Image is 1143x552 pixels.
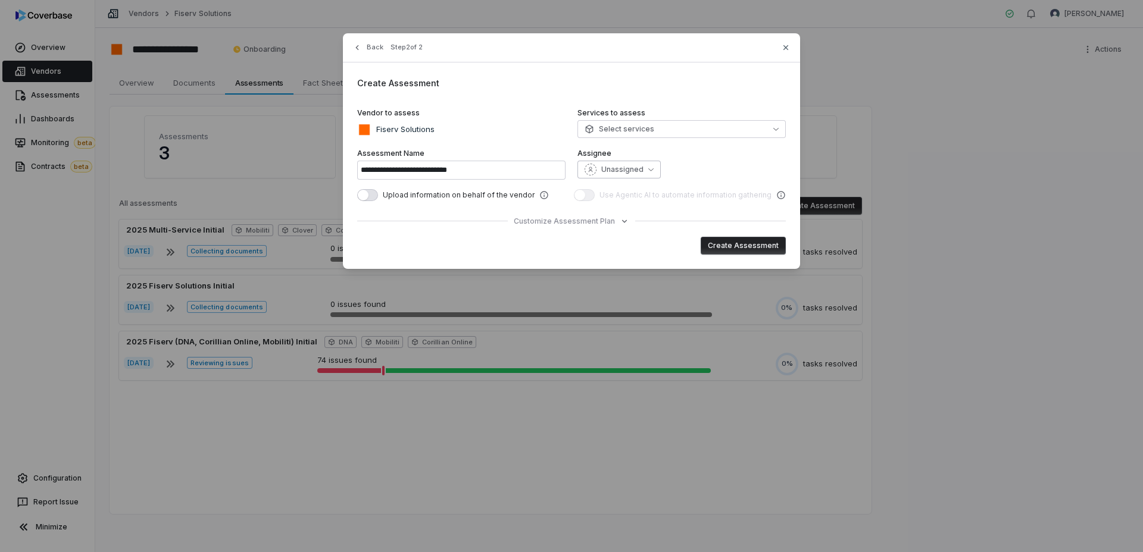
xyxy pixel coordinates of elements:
[357,108,420,118] span: Vendor to assess
[383,190,535,200] span: Upload information on behalf of the vendor
[577,108,786,118] label: Services to assess
[357,149,566,158] label: Assessment Name
[585,124,654,134] span: Select services
[514,217,615,226] span: Customize Assessment Plan
[349,37,387,58] button: Back
[601,165,644,174] span: Unassigned
[357,78,439,88] span: Create Assessment
[577,149,786,158] label: Assignee
[599,190,772,200] span: Use Agentic AI to automate information gathering
[514,217,629,226] button: Customize Assessment Plan
[371,124,435,136] p: Fiserv Solutions
[391,43,423,52] span: Step 2 of 2
[701,237,786,255] button: Create Assessment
